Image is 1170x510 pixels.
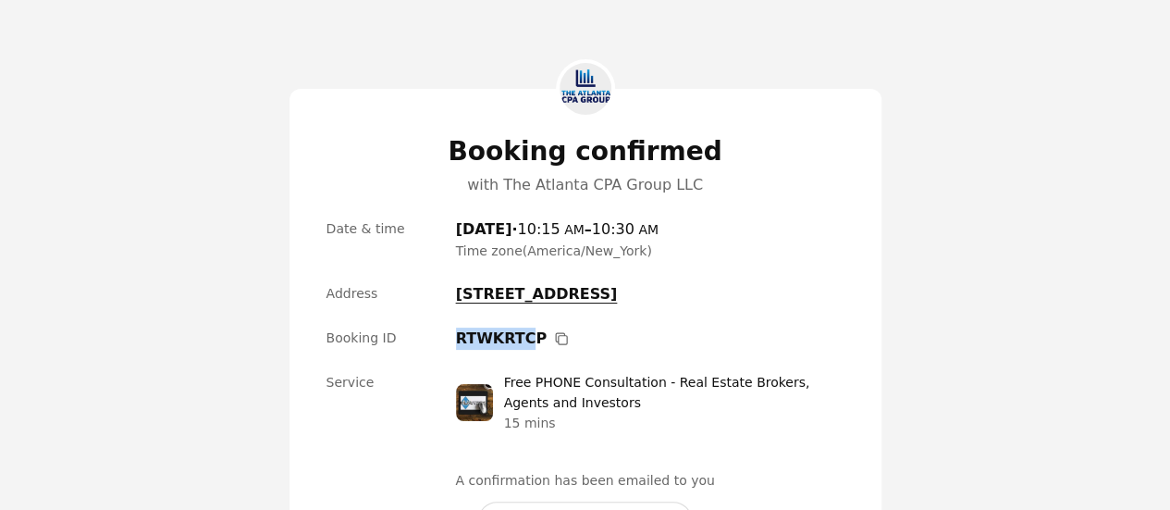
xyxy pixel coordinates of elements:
[560,63,611,115] img: The Atlanta CPA Group LLC logo
[455,470,714,491] span: A confirmation has been emailed to you
[517,220,560,238] span: 10:15
[592,220,634,238] span: 10:30
[560,222,585,237] span: AM
[326,372,456,392] h2: Service
[634,222,659,237] span: AM
[456,241,844,261] span: Time zone ( America/New_York )
[504,372,844,413] span: Free PHONE Consultation - Real Estate Brokers, Agents and Investors
[326,328,456,348] h2: Booking ID
[467,174,703,196] span: with The Atlanta CPA Group LLC
[326,283,456,304] h2: Address
[456,218,844,241] span: · –
[326,218,456,239] h2: Date & time
[504,413,556,433] span: 15 mins
[448,133,721,170] h1: Booking confirmed
[456,283,618,305] a: Get directions (Opens in a new window)
[456,220,512,238] span: [DATE]
[550,328,573,350] button: Copy Booking ID to clipboard
[456,328,548,350] span: RTWKRTCP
